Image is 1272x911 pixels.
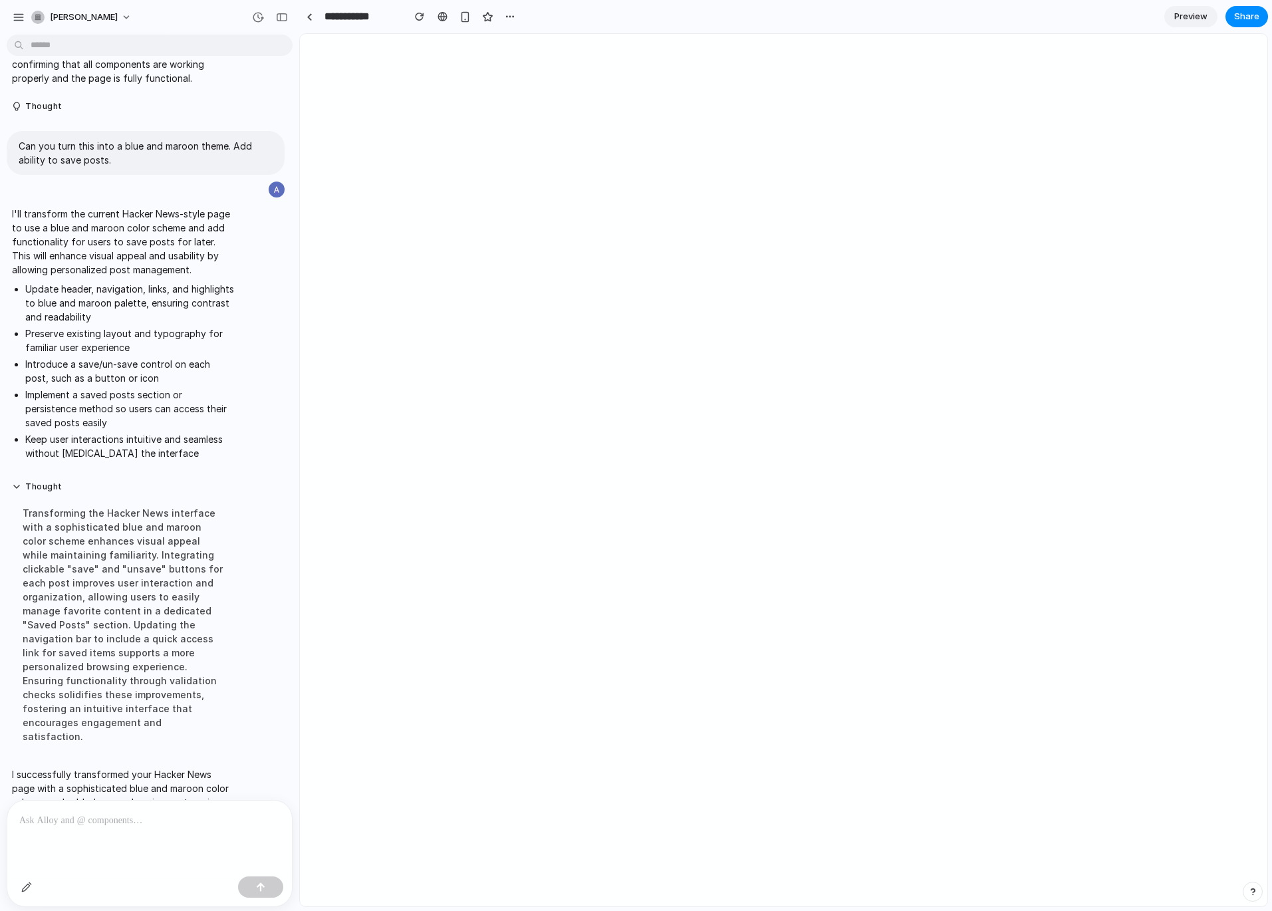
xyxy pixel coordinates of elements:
span: [PERSON_NAME] [50,11,118,24]
li: Introduce a save/un-save control on each post, such as a button or icon [25,357,234,385]
div: Transforming the Hacker News interface with a sophisticated blue and maroon color scheme enhances... [12,498,234,751]
p: The validation passed with zero console errors, confirming that all components are working proper... [12,43,234,85]
li: Implement a saved posts section or persistence method so users can access their saved posts easily [25,388,234,430]
span: Preview [1174,10,1208,23]
li: Update header, navigation, links, and highlights to blue and maroon palette, ensuring contrast an... [25,282,234,324]
button: Share [1225,6,1268,27]
p: I'll transform the current Hacker News-style page to use a blue and maroon color scheme and add f... [12,207,234,277]
span: Share [1234,10,1259,23]
button: [PERSON_NAME] [26,7,138,28]
li: Preserve existing layout and typography for familiar user experience [25,326,234,354]
p: Can you turn this into a blue and maroon theme. Add ability to save posts. [19,139,273,167]
a: Preview [1164,6,1217,27]
p: I successfully transformed your Hacker News page with a sophisticated blue and maroon color schem... [12,767,234,865]
li: Keep user interactions intuitive and seamless without [MEDICAL_DATA] the interface [25,432,234,460]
